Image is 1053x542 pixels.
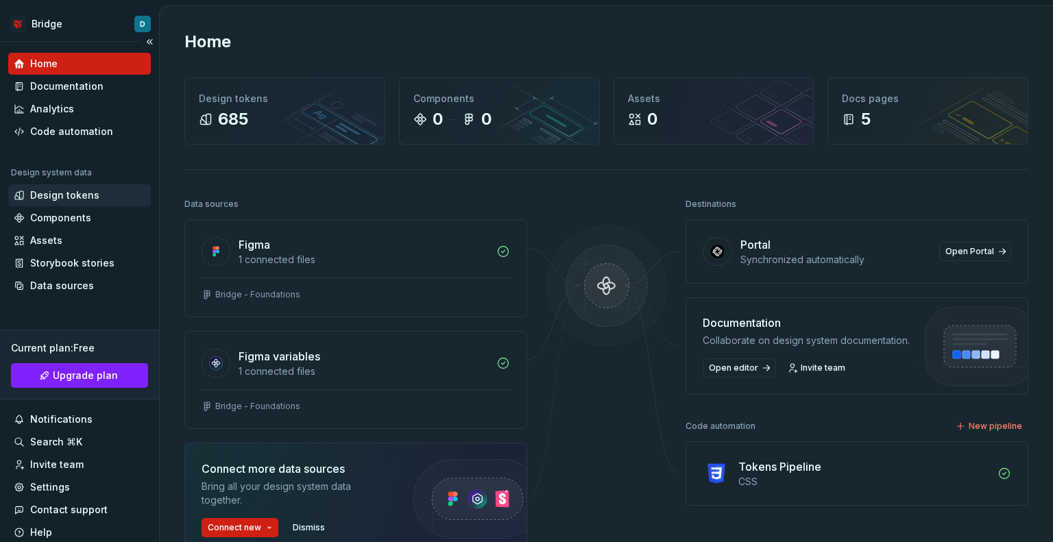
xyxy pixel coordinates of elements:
a: Documentation [8,75,151,97]
div: Components [413,92,585,106]
div: Home [30,57,58,71]
a: Design tokens [8,184,151,206]
div: 685 [218,108,248,130]
div: 0 [481,108,492,130]
div: Figma [239,236,270,253]
button: Connect new [202,518,278,537]
a: Figma variables1 connected filesBridge - Foundations [184,331,527,429]
div: Collaborate on design system documentation. [703,334,910,347]
span: Connect new [208,522,261,533]
div: Design tokens [199,92,371,106]
a: Assets [8,230,151,251]
div: Bridge - Foundations [215,401,300,412]
a: Docs pages5 [827,77,1028,145]
div: Code automation [686,417,755,436]
a: Home [8,53,151,75]
div: Tokens Pipeline [738,458,821,475]
div: Analytics [30,102,74,116]
button: Upgrade plan [11,363,148,388]
div: Assets [30,234,62,247]
a: Components00 [399,77,600,145]
button: Collapse sidebar [140,32,159,51]
div: Documentation [30,79,104,93]
button: Search ⌘K [8,431,151,453]
button: Contact support [8,499,151,521]
div: Design system data [11,167,92,178]
div: Invite team [30,458,84,471]
div: Components [30,211,91,225]
button: Dismiss [287,518,331,537]
div: Destinations [686,195,736,214]
span: Open editor [709,362,758,373]
div: Synchronized automatically [740,253,931,267]
div: Connect more data sources [202,460,387,477]
div: CSS [738,475,989,489]
a: Analytics [8,98,151,120]
div: Documentation [703,315,910,331]
a: Invite team [784,358,851,378]
span: Upgrade plan [53,369,118,382]
div: 1 connected files [239,365,488,378]
div: Portal [740,236,771,253]
div: Bring all your design system data together. [202,480,387,507]
div: Data sources [184,195,239,214]
span: Dismiss [293,522,325,533]
div: Docs pages [842,92,1014,106]
button: New pipeline [952,417,1028,436]
img: 3f850d6b-8361-4b34-8a82-b945b4d8a89b.png [10,16,26,32]
div: Bridge [32,17,62,31]
div: Design tokens [30,188,99,202]
div: Search ⌘K [30,435,82,449]
a: Invite team [8,454,151,476]
h2: Home [184,31,231,53]
a: Figma1 connected filesBridge - Foundations [184,219,527,317]
div: Settings [30,480,70,494]
div: Help [30,526,52,539]
button: BridgeD [3,9,156,38]
div: 1 connected files [239,253,488,267]
button: Notifications [8,408,151,430]
div: Code automation [30,125,113,138]
div: Assets [628,92,800,106]
a: Assets0 [614,77,814,145]
div: 5 [861,108,871,130]
a: Components [8,207,151,229]
a: Settings [8,476,151,498]
a: Data sources [8,275,151,297]
div: Current plan : Free [11,341,148,355]
div: Bridge - Foundations [215,289,300,300]
a: Open editor [703,358,775,378]
div: Figma variables [239,348,320,365]
div: Contact support [30,503,108,517]
div: D [140,19,145,29]
div: Storybook stories [30,256,114,270]
a: Open Portal [939,242,1011,261]
span: Invite team [801,362,845,373]
span: New pipeline [969,421,1022,432]
a: Design tokens685 [184,77,385,145]
div: Notifications [30,412,93,426]
span: Open Portal [945,246,994,257]
div: 0 [433,108,443,130]
div: 0 [647,108,657,130]
a: Code automation [8,121,151,143]
div: Data sources [30,279,94,293]
a: Storybook stories [8,252,151,274]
